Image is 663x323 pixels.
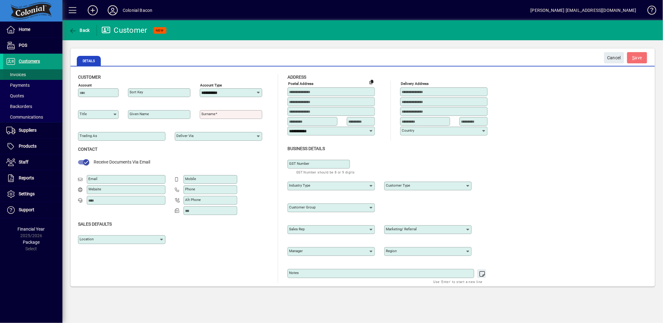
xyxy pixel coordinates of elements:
[6,83,30,88] span: Payments
[289,183,310,188] mat-label: Industry type
[434,278,483,285] mat-hint: Use 'Enter' to start a new line
[531,5,636,15] div: [PERSON_NAME] [EMAIL_ADDRESS][DOMAIN_NAME]
[185,187,195,191] mat-label: Phone
[19,175,34,180] span: Reports
[130,90,143,94] mat-label: Sort key
[103,5,123,16] button: Profile
[3,170,62,186] a: Reports
[3,91,62,101] a: Quotes
[386,249,397,253] mat-label: Region
[632,53,642,63] span: ave
[402,128,414,133] mat-label: Country
[80,237,94,241] mat-label: Location
[200,83,222,87] mat-label: Account Type
[6,72,26,77] span: Invoices
[643,1,655,22] a: Knowledge Base
[3,80,62,91] a: Payments
[3,69,62,80] a: Invoices
[18,227,45,232] span: Financial Year
[386,183,410,188] mat-label: Customer type
[185,177,196,181] mat-label: Mobile
[3,154,62,170] a: Staff
[6,104,32,109] span: Backorders
[3,186,62,202] a: Settings
[201,112,215,116] mat-label: Surname
[632,55,635,60] span: S
[19,207,34,212] span: Support
[19,27,30,32] span: Home
[3,22,62,37] a: Home
[3,202,62,218] a: Support
[604,52,624,63] button: Cancel
[19,43,27,48] span: POS
[176,134,194,138] mat-label: Deliver via
[289,205,316,209] mat-label: Customer group
[287,75,306,80] span: Address
[3,139,62,154] a: Products
[19,191,35,196] span: Settings
[6,93,24,98] span: Quotes
[289,271,299,275] mat-label: Notes
[123,5,152,15] div: Colonial Bacon
[77,56,101,66] span: Details
[19,144,37,149] span: Products
[156,28,164,32] span: NEW
[78,83,92,87] mat-label: Account
[386,227,417,231] mat-label: Marketing/ Referral
[101,25,147,35] div: Customer
[287,146,325,151] span: Business details
[62,25,97,36] app-page-header-button: Back
[19,59,40,64] span: Customers
[6,115,43,120] span: Communications
[80,112,87,116] mat-label: Title
[19,128,37,133] span: Suppliers
[69,28,90,33] span: Back
[3,112,62,122] a: Communications
[94,159,150,164] span: Receive Documents Via Email
[3,38,62,53] a: POS
[627,52,647,63] button: Save
[296,169,355,176] mat-hint: GST Number should be 8 or 9 digits
[185,198,201,202] mat-label: Alt Phone
[83,5,103,16] button: Add
[3,101,62,112] a: Backorders
[78,75,101,80] span: Customer
[3,123,62,138] a: Suppliers
[80,134,97,138] mat-label: Trading as
[19,159,28,164] span: Staff
[67,25,91,36] button: Back
[88,177,97,181] mat-label: Email
[78,147,97,152] span: Contact
[88,187,101,191] mat-label: Website
[23,240,40,245] span: Package
[78,222,112,227] span: Sales defaults
[289,161,309,166] mat-label: GST Number
[130,112,149,116] mat-label: Given name
[607,53,621,63] span: Cancel
[366,77,376,87] button: Copy to Delivery address
[289,249,303,253] mat-label: Manager
[289,227,305,231] mat-label: Sales rep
